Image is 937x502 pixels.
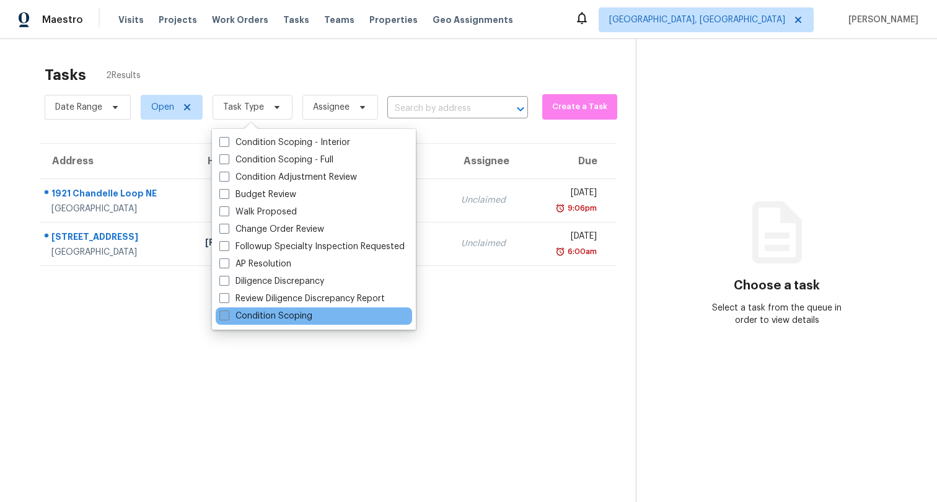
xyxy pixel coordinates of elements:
span: Assignee [313,101,350,113]
label: Followup Specialty Inspection Requested [219,240,405,253]
label: Review Diligence Discrepancy Report [219,293,385,305]
span: [GEOGRAPHIC_DATA], [GEOGRAPHIC_DATA] [609,14,785,26]
label: AP Resolution [219,258,291,270]
h2: Tasks [45,69,86,81]
h3: Choose a task [734,280,820,292]
span: Geo Assignments [433,14,513,26]
div: [PERSON_NAME] [205,236,297,252]
span: Create a Task [548,100,611,114]
div: [STREET_ADDRESS] [51,231,185,246]
button: Create a Task [542,94,617,120]
th: Assignee [451,144,530,178]
img: Overdue Alarm Icon [555,245,565,258]
img: Overdue Alarm Icon [555,202,565,214]
input: Search by address [387,99,493,118]
span: Teams [324,14,354,26]
div: 6:00am [565,245,597,258]
span: 2 Results [106,69,141,82]
label: Condition Scoping [219,310,312,322]
label: Budget Review [219,188,296,201]
span: Work Orders [212,14,268,26]
span: Projects [159,14,197,26]
th: Address [40,144,195,178]
div: [GEOGRAPHIC_DATA] [51,203,185,215]
span: Open [151,101,174,113]
th: HPM [195,144,307,178]
label: Diligence Discrepancy [219,275,324,288]
span: Task Type [223,101,264,113]
label: Change Order Review [219,223,324,236]
span: [PERSON_NAME] [843,14,918,26]
label: Condition Scoping - Full [219,154,333,166]
div: Unclaimed [461,194,520,206]
span: Properties [369,14,418,26]
label: Condition Adjustment Review [219,171,357,183]
span: Maestro [42,14,83,26]
label: Walk Proposed [219,206,297,218]
div: 1921 Chandelle Loop NE [51,187,185,203]
div: [GEOGRAPHIC_DATA] [51,246,185,258]
div: 9:06pm [565,202,597,214]
span: Date Range [55,101,102,113]
span: Tasks [283,15,309,24]
span: Visits [118,14,144,26]
label: Condition Scoping - Interior [219,136,350,149]
button: Open [512,100,529,118]
div: [DATE] [540,230,597,245]
div: [DATE] [540,187,597,202]
th: Due [530,144,616,178]
div: Select a task from the queue in order to view details [707,302,847,327]
div: Unclaimed [461,237,520,250]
